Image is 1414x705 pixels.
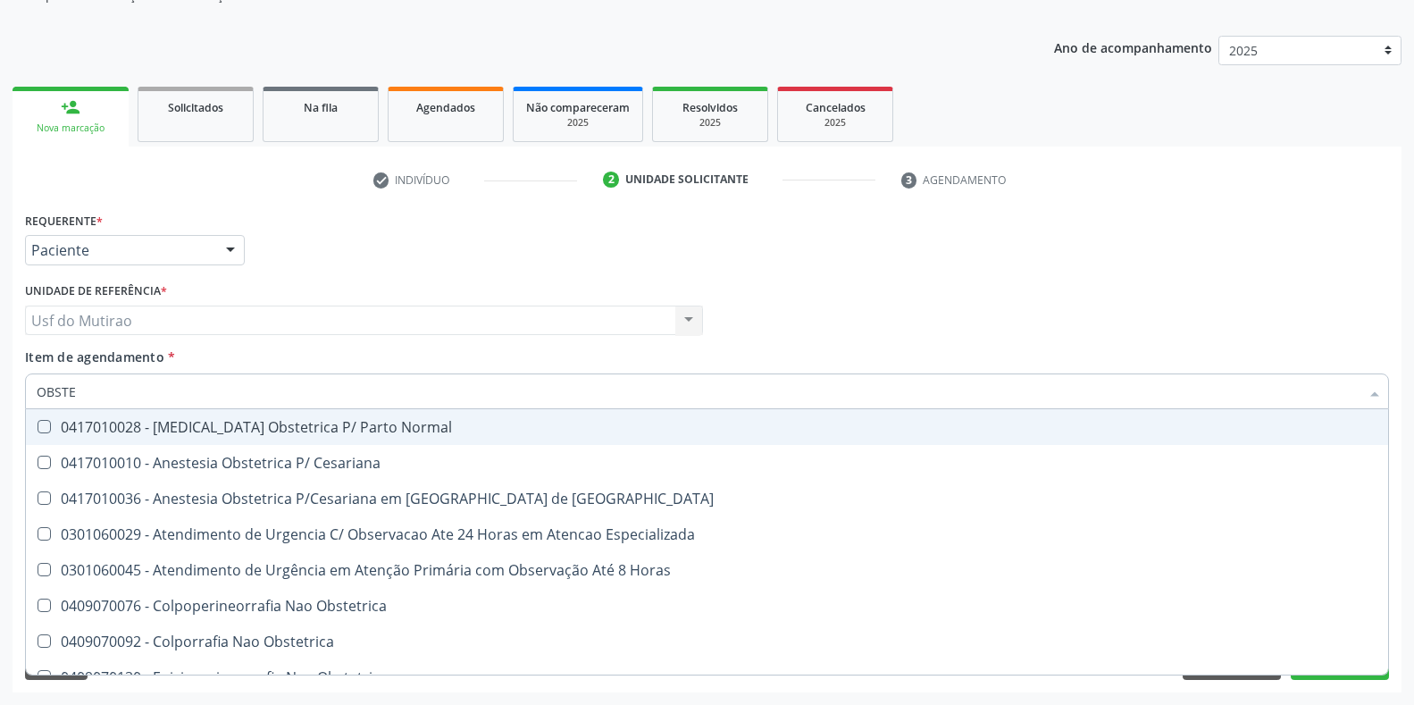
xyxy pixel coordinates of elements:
label: Unidade de referência [25,278,167,306]
div: Unidade solicitante [625,172,749,188]
p: Ano de acompanhamento [1054,36,1212,58]
div: 0417010010 - Anestesia Obstetrica P/ Cesariana [37,456,1377,470]
div: 0417010028 - [MEDICAL_DATA] Obstetrica P/ Parto Normal [37,420,1377,434]
div: 0409070130 - Episioperineorrafia Nao Obstetrica [37,670,1377,684]
input: Buscar por procedimentos [37,373,1360,409]
span: Na fila [304,100,338,115]
div: 2025 [791,116,880,130]
span: Solicitados [168,100,223,115]
div: 2 [603,172,619,188]
span: Item de agendamento [25,348,164,365]
div: 0409070076 - Colpoperineorrafia Nao Obstetrica [37,599,1377,613]
div: 0417010036 - Anestesia Obstetrica P/Cesariana em [GEOGRAPHIC_DATA] de [GEOGRAPHIC_DATA] [37,491,1377,506]
span: Agendados [416,100,475,115]
div: Nova marcação [25,122,116,135]
div: 2025 [665,116,755,130]
div: 0301060029 - Atendimento de Urgencia C/ Observacao Ate 24 Horas em Atencao Especializada [37,527,1377,541]
div: 0301060045 - Atendimento de Urgência em Atenção Primária com Observação Até 8 Horas [37,563,1377,577]
span: Paciente [31,241,208,259]
div: 0409070092 - Colporrafia Nao Obstetrica [37,634,1377,649]
span: Não compareceram [526,100,630,115]
span: Cancelados [806,100,866,115]
div: 2025 [526,116,630,130]
label: Requerente [25,207,103,235]
span: Resolvidos [682,100,738,115]
div: person_add [61,97,80,117]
